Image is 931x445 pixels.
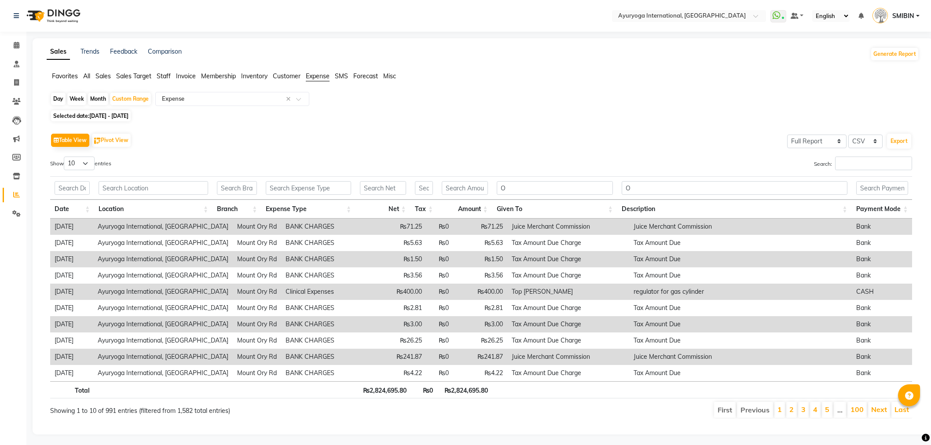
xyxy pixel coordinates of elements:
td: Mount Ory Rd [233,235,282,251]
th: Given To: activate to sort column ascending [492,200,617,219]
td: Bank [852,332,912,349]
td: regulator for gas cylinder [629,284,852,300]
td: Tax Amount Due Charge [507,251,629,267]
span: SMIBIN [892,11,914,21]
td: Ayuryoga International, [GEOGRAPHIC_DATA] [93,267,233,284]
td: Mount Ory Rd [233,219,282,235]
td: Bank [852,349,912,365]
td: ₨0 [426,284,453,300]
label: Search: [814,157,912,170]
td: Bank [852,267,912,284]
input: Search Expense Type [266,181,351,195]
td: Bank [852,365,912,381]
span: Forecast [353,72,378,80]
td: ₨0 [426,365,453,381]
td: ₨1.50 [372,251,426,267]
td: ₨1.50 [453,251,507,267]
div: Week [67,93,86,105]
img: logo [22,4,83,28]
td: ₨3.00 [372,316,426,332]
td: BANK CHARGES [281,349,372,365]
select: Showentries [64,157,95,170]
td: Tax Amount Due Charge [507,316,629,332]
td: Mount Ory Rd [233,349,282,365]
td: Tax Amount Due [629,316,852,332]
th: Branch: activate to sort column ascending [213,200,261,219]
td: ₨241.87 [453,349,507,365]
button: Generate Report [871,48,918,60]
td: Mount Ory Rd [233,267,282,284]
td: Mount Ory Rd [233,365,282,381]
button: Table View [51,134,89,147]
td: Ayuryoga International, [GEOGRAPHIC_DATA] [93,300,233,316]
td: Tax Amount Due [629,267,852,284]
th: Net: activate to sort column ascending [356,200,411,219]
td: [DATE] [50,300,93,316]
td: ₨2.81 [453,300,507,316]
span: Inventory [241,72,268,80]
td: Tax Amount Due Charge [507,267,629,284]
a: Sales [47,44,70,60]
td: ₨26.25 [372,332,426,349]
td: ₨0 [426,332,453,349]
td: [DATE] [50,365,93,381]
a: Next [871,405,887,414]
td: Ayuryoga International, [GEOGRAPHIC_DATA] [93,332,233,349]
td: Mount Ory Rd [233,251,282,267]
div: Day [51,93,66,105]
td: ₨5.63 [372,235,426,251]
a: Trends [81,47,99,55]
input: Search Tax [415,181,433,195]
button: Export [887,134,911,149]
td: ₨241.87 [372,349,426,365]
td: ₨3.56 [372,267,426,284]
a: 4 [813,405,817,414]
th: Total [50,381,94,398]
td: BANK CHARGES [281,365,372,381]
a: Feedback [110,47,137,55]
td: Ayuryoga International, [GEOGRAPHIC_DATA] [93,219,233,235]
div: Month [88,93,108,105]
input: Search Payment Mode [856,181,908,195]
th: ₨2,824,695.80 [356,381,411,398]
td: ₨0 [426,267,453,284]
td: Ayuryoga International, [GEOGRAPHIC_DATA] [93,349,233,365]
th: Date: activate to sort column ascending [50,200,94,219]
td: Tax Amount Due [629,251,852,267]
td: Tax Amount Due [629,332,852,349]
span: [DATE] - [DATE] [89,113,128,119]
td: BANK CHARGES [281,316,372,332]
a: 1 [777,405,782,414]
span: Clear all [286,95,293,104]
td: Tax Amount Due Charge [507,300,629,316]
iframe: chat widget [894,410,922,436]
td: Tax Amount Due [629,235,852,251]
td: Ayuryoga International, [GEOGRAPHIC_DATA] [93,251,233,267]
input: Search Branch [217,181,257,195]
th: Payment Mode: activate to sort column ascending [852,200,913,219]
td: Mount Ory Rd [233,284,282,300]
th: ₨2,824,695.80 [437,381,492,398]
span: Selected date: [51,110,131,121]
td: BANK CHARGES [281,251,372,267]
td: Bank [852,235,912,251]
span: Invoice [176,72,196,80]
label: Show entries [50,157,111,170]
td: Bank [852,251,912,267]
td: Juice Merchant Commission [507,219,629,235]
a: Comparison [148,47,182,55]
td: Mount Ory Rd [233,332,282,349]
td: [DATE] [50,332,93,349]
td: BANK CHARGES [281,332,372,349]
input: Search Location [99,181,208,195]
td: Ayuryoga International, [GEOGRAPHIC_DATA] [93,365,233,381]
td: Tax Amount Due Charge [507,332,629,349]
th: Location: activate to sort column ascending [94,200,213,219]
td: ₨0 [426,219,453,235]
td: ₨3.00 [453,316,507,332]
td: [DATE] [50,284,93,300]
td: BANK CHARGES [281,300,372,316]
span: Expense [306,72,330,80]
td: Clinical Expenses [281,284,372,300]
input: Search Description [622,181,847,195]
